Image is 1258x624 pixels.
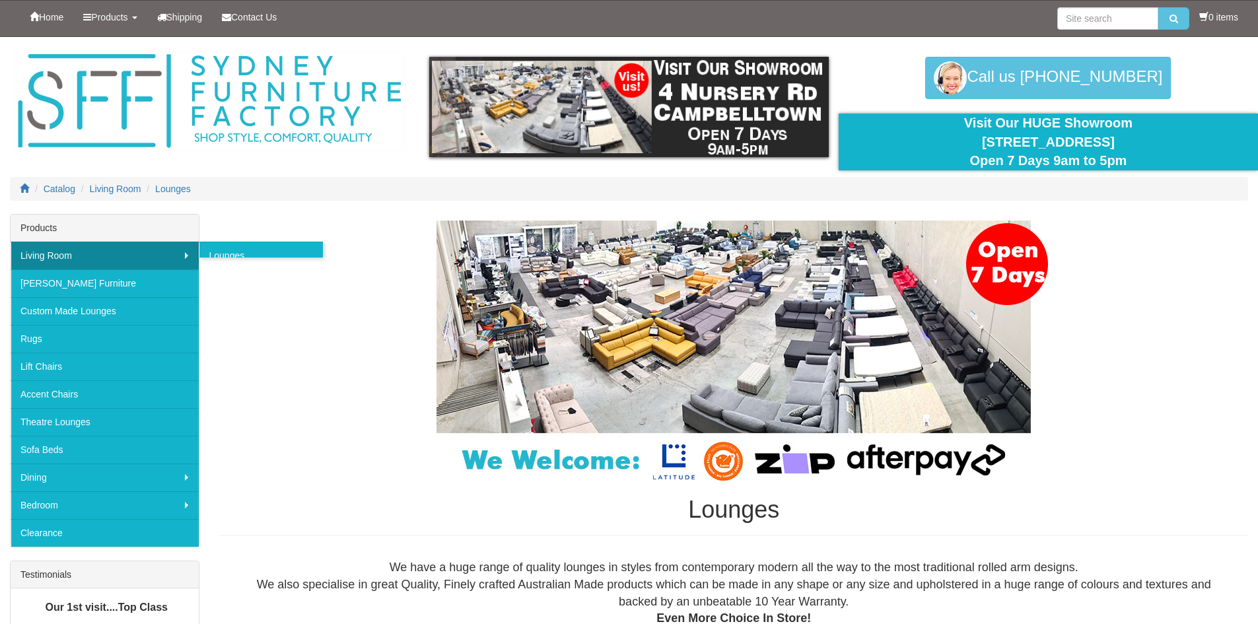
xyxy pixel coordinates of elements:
[11,464,199,491] a: Dining
[45,602,168,613] b: Our 1st visit....Top Class
[91,12,127,22] span: Products
[90,184,141,194] a: Living Room
[11,519,199,547] a: Clearance
[219,497,1248,523] h1: Lounges
[39,12,63,22] span: Home
[11,380,199,408] a: Accent Chairs
[212,1,287,34] a: Contact Us
[11,353,199,380] a: Lift Chairs
[11,269,199,297] a: [PERSON_NAME] Furniture
[429,57,829,157] img: showroom.gif
[44,184,75,194] a: Catalog
[73,1,147,34] a: Products
[403,221,1064,483] img: Lounges
[1199,11,1238,24] li: 0 items
[11,50,407,153] img: Sydney Furniture Factory
[11,561,199,588] div: Testimonials
[20,1,73,34] a: Home
[849,114,1248,170] div: Visit Our HUGE Showroom [STREET_ADDRESS] Open 7 Days 9am to 5pm
[11,325,199,353] a: Rugs
[11,297,199,325] a: Custom Made Lounges
[231,12,277,22] span: Contact Us
[166,12,203,22] span: Shipping
[147,1,213,34] a: Shipping
[11,242,199,269] a: Living Room
[11,491,199,519] a: Bedroom
[11,408,199,436] a: Theatre Lounges
[1057,7,1158,30] input: Site search
[11,436,199,464] a: Sofa Beds
[11,215,199,242] div: Products
[199,242,323,269] a: Lounges
[155,184,191,194] a: Lounges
